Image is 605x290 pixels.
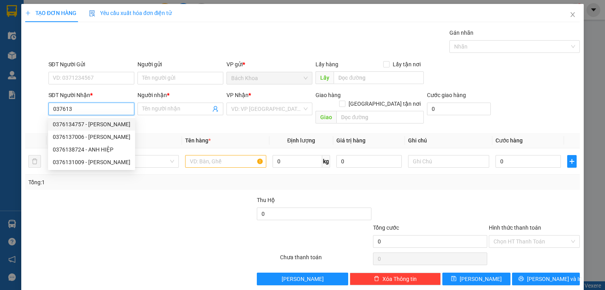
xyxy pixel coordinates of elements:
[67,7,130,24] div: [PERSON_NAME]
[449,30,473,36] label: Gán nhãn
[518,276,524,282] span: printer
[185,155,266,168] input: VD: Bàn, Ghế
[48,60,134,69] div: SĐT Người Gửi
[67,24,130,34] div: ĐT NETCOM
[460,275,502,283] span: [PERSON_NAME]
[7,7,62,16] div: Bách Khoa
[374,276,379,282] span: delete
[567,155,577,168] button: plus
[28,155,41,168] button: delete
[67,7,86,15] span: Nhận:
[568,158,576,165] span: plus
[89,10,172,16] span: Yêu cầu xuất hóa đơn điện tử
[53,158,130,167] div: 0376131009 - [PERSON_NAME]
[408,155,489,168] input: Ghi Chú
[282,275,324,283] span: [PERSON_NAME]
[451,276,457,282] span: save
[137,60,223,69] div: Người gửi
[48,131,135,143] div: 0376137006 - TUẤN KIỆT
[315,92,341,98] span: Giao hàng
[315,71,334,84] span: Lấy
[315,111,336,123] span: Giao
[53,145,130,154] div: 0376138724 - ANH HIỆP
[67,49,79,58] span: DĐ:
[427,103,491,115] input: Cước giao hàng
[28,178,234,187] div: Tổng: 1
[53,133,130,141] div: 0376137006 - [PERSON_NAME]
[279,253,372,267] div: Chưa thanh toán
[53,120,130,129] div: 0376134757 - [PERSON_NAME]
[48,143,135,156] div: 0376138724 - ANH HIỆP
[79,45,128,59] span: PHÚ TÚC
[7,7,19,16] span: Gửi:
[334,71,424,84] input: Dọc đường
[7,16,62,27] div: 0981678118
[231,72,308,84] span: Bách Khoa
[48,156,135,168] div: 0376131009 - PHƯƠNG ÁNH
[382,275,417,283] span: Xóa Thông tin
[322,155,330,168] span: kg
[489,225,541,231] label: Hình thức thanh toán
[405,133,492,148] th: Ghi chú
[512,273,580,285] button: printer[PERSON_NAME] và In
[336,137,366,144] span: Giá trị hàng
[442,273,510,285] button: save[PERSON_NAME]
[67,34,130,45] div: 0933852013
[336,111,424,123] input: Dọc đường
[373,225,399,231] span: Tổng cước
[527,275,582,283] span: [PERSON_NAME] và In
[427,92,466,98] label: Cước giao hàng
[257,197,275,203] span: Thu Hộ
[48,118,135,131] div: 0376134757 - VY
[102,155,174,167] span: Khác
[226,92,249,98] span: VP Nhận
[25,10,31,16] span: plus
[336,155,402,168] input: 0
[562,4,584,26] button: Close
[226,60,312,69] div: VP gửi
[48,91,134,99] div: SĐT Người Nhận
[137,91,223,99] div: Người nhận
[89,10,95,17] img: icon
[185,137,211,144] span: Tên hàng
[287,137,315,144] span: Định lượng
[345,99,424,108] span: [GEOGRAPHIC_DATA] tận nơi
[496,137,523,144] span: Cước hàng
[570,11,576,18] span: close
[390,60,424,69] span: Lấy tận nơi
[25,10,76,16] span: TẠO ĐƠN HÀNG
[315,61,338,67] span: Lấy hàng
[257,273,348,285] button: [PERSON_NAME]
[350,273,441,285] button: deleteXóa Thông tin
[212,106,219,112] span: user-add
